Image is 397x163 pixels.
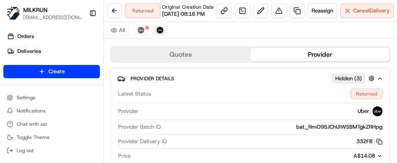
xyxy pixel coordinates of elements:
button: Reassign [308,3,337,18]
span: Provider Details [131,75,174,82]
span: Notifications [17,108,46,114]
img: uber-new-logo.jpeg [138,27,144,34]
button: All [107,25,129,35]
span: [DATE] 08:16 PM [162,10,205,18]
img: uber-new-logo.jpeg [157,27,163,34]
span: Cancel Delivery [353,7,390,14]
span: Create [48,68,65,75]
span: Provider Batch ID [118,123,161,131]
button: Hidden (3) [332,73,377,84]
button: CancelDelivery [340,3,394,18]
button: MILKRUN [23,6,48,14]
a: Orders [3,30,103,43]
button: Provider [250,48,390,61]
button: Settings [3,92,100,103]
img: uber-new-logo.jpeg [373,106,382,116]
button: Toggle Theme [3,132,100,143]
span: Price [118,152,131,160]
span: Toggle Theme [17,134,50,141]
img: MILKRUN [7,7,20,20]
button: [EMAIL_ADDRESS][DOMAIN_NAME] [23,14,82,21]
a: Deliveries [3,45,103,58]
button: Notifications [3,105,100,117]
span: A$14.08 [353,152,375,159]
button: 332FB [356,138,382,145]
span: Log out [17,147,34,154]
span: Hidden ( 3 ) [335,75,362,82]
button: Quotes [111,48,250,61]
button: Create [3,65,100,78]
span: Orders [17,33,34,40]
button: MILKRUNMILKRUN[EMAIL_ADDRESS][DOMAIN_NAME] [3,3,86,23]
button: Log out [3,145,100,156]
span: Latest Status [118,90,151,98]
span: bat_RmO9SJChUiWSBMTgkZRHpg [296,123,382,131]
span: Provider Delivery ID [118,138,167,145]
span: Reassign [312,7,333,14]
span: Uber [358,108,369,115]
button: A$14.08 [310,152,382,160]
span: Deliveries [17,48,41,55]
span: Chat with us! [17,121,47,127]
span: Provider [118,108,138,115]
span: Settings [17,94,35,101]
button: Chat with us! [3,118,100,130]
span: Original Creation Date [162,4,214,10]
button: Provider DetailsHidden (3) [117,72,383,85]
